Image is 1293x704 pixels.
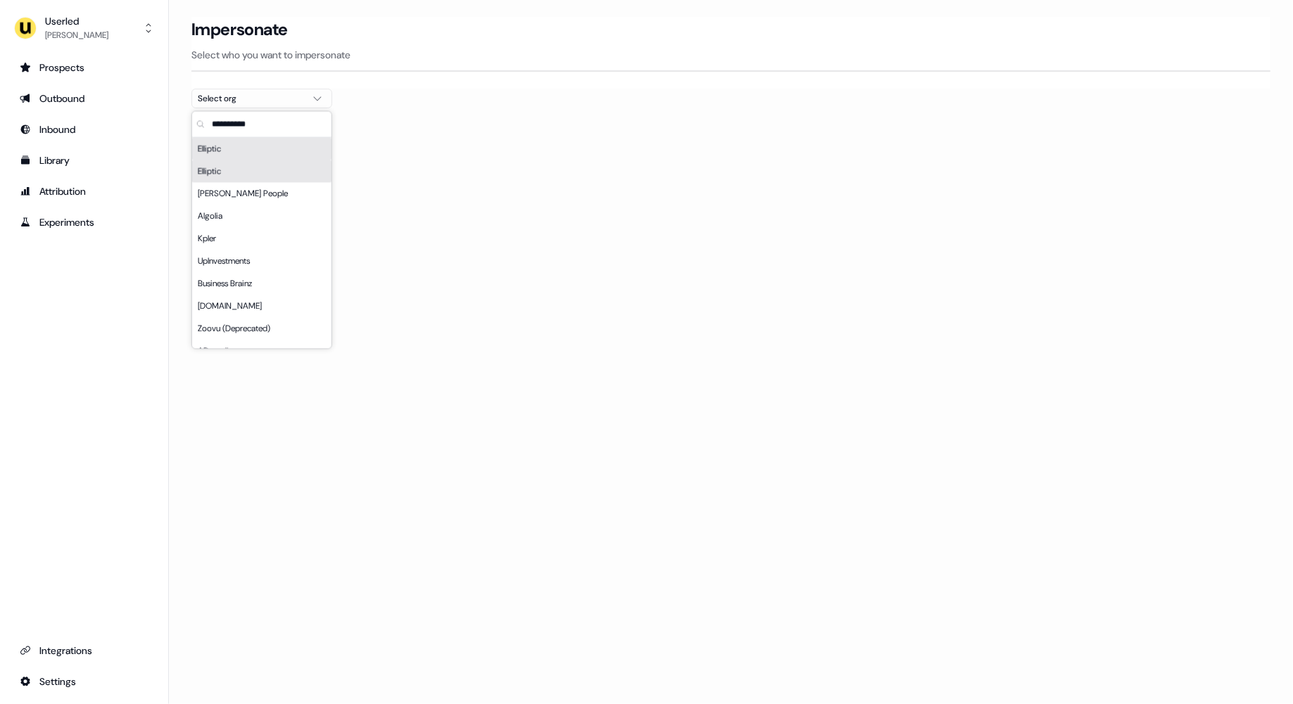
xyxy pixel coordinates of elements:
div: UpInvestments [192,250,332,273]
div: Library [20,153,149,167]
div: Elliptic [192,138,332,160]
a: Go to outbound experience [11,87,157,110]
a: Go to prospects [11,56,157,79]
a: Go to attribution [11,180,157,203]
button: Select org [191,89,332,108]
div: ADvendio [192,340,332,363]
a: Go to integrations [11,670,157,693]
a: Go to templates [11,149,157,172]
h3: Impersonate [191,19,288,40]
div: Attribution [20,184,149,198]
p: Select who you want to impersonate [191,48,1270,62]
div: Suggestions [192,138,332,349]
a: Go to experiments [11,211,157,233]
div: [PERSON_NAME] [45,28,108,42]
div: Experiments [20,215,149,229]
div: Kpler [192,228,332,250]
div: Select org [198,91,303,105]
a: Go to integrations [11,639,157,662]
div: Userled [45,14,108,28]
div: Integrations [20,644,149,658]
div: [DOMAIN_NAME] [192,295,332,318]
div: Business Brainz [192,273,332,295]
a: Go to Inbound [11,118,157,141]
div: Prospects [20,60,149,75]
div: Zoovu (Deprecated) [192,318,332,340]
div: Outbound [20,91,149,105]
div: Elliptic [192,160,332,183]
div: Inbound [20,122,149,136]
button: Userled[PERSON_NAME] [11,11,157,45]
div: [PERSON_NAME] People [192,183,332,205]
div: Settings [20,674,149,689]
div: Algolia [192,205,332,228]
